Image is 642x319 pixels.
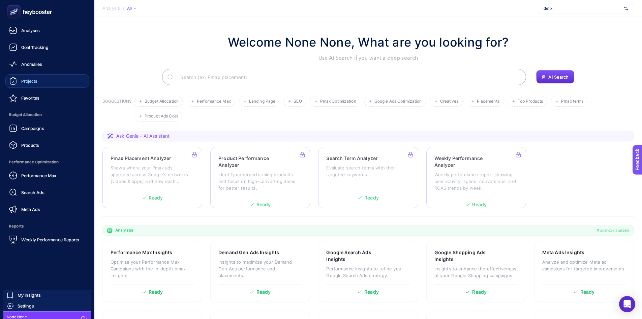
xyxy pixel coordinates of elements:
[102,241,202,302] a: Performance Max InsightsOptimize your Performance Max Campaigns with the in-depth pmax insights.R...
[542,249,584,256] h3: Meta Ads Insights
[561,99,583,104] span: Pmax terms
[5,24,89,37] a: Analyses
[21,142,39,148] span: Products
[210,241,310,302] a: Demand Gen Ads InsightsInsights to maximize your Demand Gen Ads performance and placements.Ready
[318,147,418,208] a: Search Term AnalyzerEvaluate search terms with their targeted keywordsReady
[5,233,89,246] a: Weekly Performance Reports
[21,173,56,178] span: Performance Max
[426,241,526,302] a: Google Shopping Ads InsightsInsights to enhance the effectiveness of your Google Shopping campaig...
[543,6,621,11] span: idefix
[175,68,521,86] input: Search
[477,99,499,104] span: Placements
[218,259,302,279] p: Insights to maximize your Demand Gen Ads performance and placements.
[123,5,124,11] span: /
[426,147,526,208] a: Weekly Performance AnalyzerWeekly performance report showing user activity, spend, conversions, a...
[5,108,89,122] span: Budget Allocation
[197,99,231,104] span: Performance Max
[21,78,37,84] span: Projects
[434,265,518,279] p: Insights to enhance the effectiveness of your Google Shopping campaigns.
[434,249,497,263] h3: Google Shopping Ads Insights
[228,54,509,62] p: Use AI Search if you want a deep search
[102,99,132,122] h3: SUGGESTIONS
[536,70,574,84] button: AI Search
[145,114,178,119] span: Product Ads Cost
[534,241,634,302] a: Meta Ads InsightsAnalyze and optimize Meta ad campaigns for targeted improvements.Ready
[318,241,418,302] a: Google Search Ads InsightsPerformance insights to refine your Google Search Ads strategy.Ready
[145,99,179,104] span: Budget Allocation
[18,292,41,298] span: My Insights
[256,290,271,294] span: Ready
[326,249,389,263] h3: Google Search Ads Insights
[5,169,89,182] a: Performance Max
[364,290,379,294] span: Ready
[115,228,133,233] span: Analyzes
[4,2,26,7] span: Feedback
[21,190,44,195] span: Search Ads
[624,5,628,12] img: svg%3e
[21,45,49,50] span: Goal Tracking
[210,147,310,208] a: Product Performance AnalyzerIdentify underperforming products and focus on high-converting items ...
[3,300,91,311] a: Settings
[5,57,89,71] a: Anomalies
[472,290,487,294] span: Ready
[5,219,89,233] span: Reports
[619,296,635,312] div: Open Intercom Messenger
[580,290,595,294] span: Ready
[21,126,44,131] span: Campaigns
[548,74,569,80] span: AI Search
[21,28,40,33] span: Analyses
[5,41,89,54] a: Goal Tracking
[111,259,194,279] p: Optimize your Performance Max Campaigns with the in-depth pmax insights.
[597,228,630,233] span: 11 analyzes available
[149,290,163,294] span: Ready
[374,99,422,104] span: Google Ads Optimization
[440,99,459,104] span: Creatives
[518,99,543,104] span: Top Products
[21,207,40,212] span: Meta Ads
[218,249,279,256] h3: Demand Gen Ads Insights
[21,237,79,242] span: Weekly Performance Reports
[5,155,89,169] span: Performance Optimization
[5,186,89,199] a: Search Ads
[326,265,410,279] p: Performance insights to refine your Google Search Ads strategy.
[21,95,39,101] span: Favorites
[111,249,172,256] h3: Performance Max Insights
[294,99,302,104] span: SEO
[320,99,356,104] span: Pmax Optimization
[5,122,89,135] a: Campaigns
[249,99,275,104] span: Landing Page
[127,6,136,11] div: All
[102,6,120,11] span: Analysis
[228,33,509,51] h1: Welcome None None, What are you looking for?
[21,61,42,67] span: Anomalies
[5,203,89,216] a: Meta Ads
[5,138,89,152] a: Products
[5,91,89,105] a: Favorites
[542,259,626,272] p: Analyze and optimize Meta ad campaigns for targeted improvements.
[18,303,34,309] span: Settings
[116,133,170,139] span: Ask Genie - AI Assistant
[102,147,202,208] a: Pmax Placement AnalyzerShows where your Pmax ads appeared across Google's networks (videos & apps...
[3,290,91,300] a: My Insights
[5,74,89,88] a: Projects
